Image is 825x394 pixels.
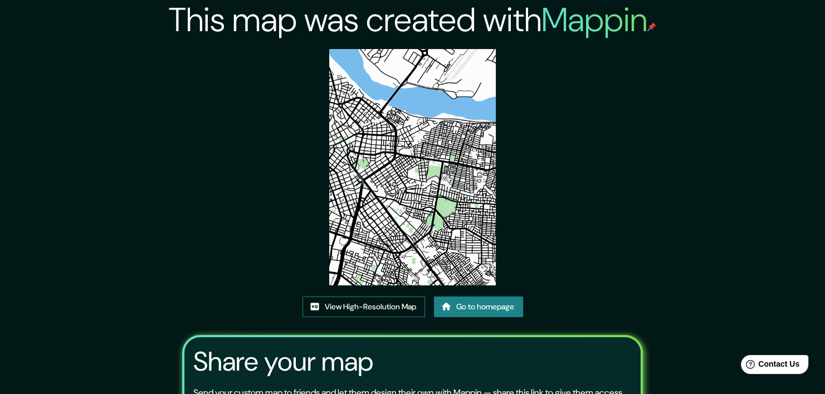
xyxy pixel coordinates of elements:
iframe: Help widget launcher [726,351,813,382]
h3: Share your map [193,346,373,377]
a: Go to homepage [434,296,523,317]
img: created-map [329,49,496,285]
img: mappin-pin [647,22,656,31]
a: View High-Resolution Map [302,296,425,317]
